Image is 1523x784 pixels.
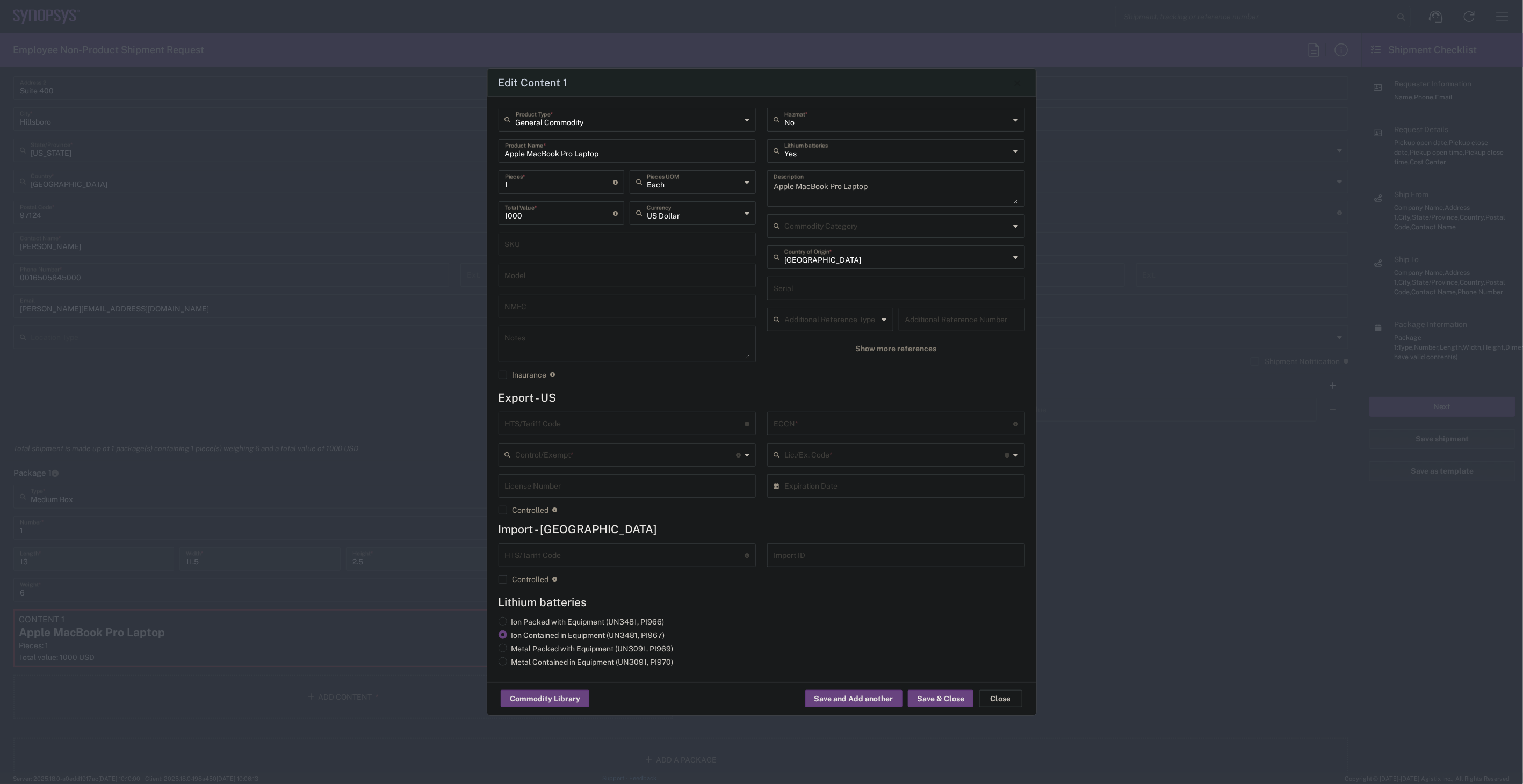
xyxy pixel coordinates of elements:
h4: Lithium batteries [499,596,1025,609]
button: Close [979,690,1022,707]
label: Ion Contained in Equipment (UN3481, PI967) [499,630,665,640]
label: Metal Packed with Equipment (UN3091, PI969) [499,644,674,654]
label: Metal Contained in Equipment (UN3091, PI970) [499,657,674,667]
label: Insurance [499,371,547,379]
label: Controlled [499,575,549,584]
label: Controlled [499,506,549,514]
h4: Edit Content 1 [498,75,567,90]
button: Save and Add another [805,690,903,707]
button: Commodity Library [501,690,589,707]
span: Show more references [855,344,936,354]
button: Close [1010,75,1025,90]
label: Ion Packed with Equipment (UN3481, PI966) [499,617,665,627]
button: Save & Close [908,690,973,707]
h4: Export - US [499,391,1025,404]
h4: Import - [GEOGRAPHIC_DATA] [499,522,1025,536]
